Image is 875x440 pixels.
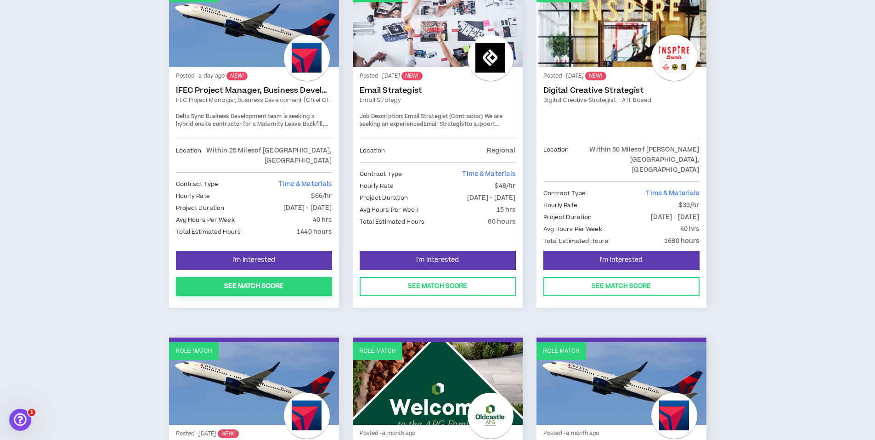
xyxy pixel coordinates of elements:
[232,256,275,265] span: I'm Interested
[360,277,516,296] button: See Match Score
[226,72,247,80] sup: NEW!
[462,169,515,179] span: Time & Materials
[536,342,706,425] a: Role Match
[487,146,515,156] p: Regional
[9,409,31,431] iframe: Intercom live chat
[311,191,332,201] p: $66/hr
[56,75,82,85] div: • [DATE]
[569,145,699,175] p: Within 50 Miles of [PERSON_NAME][GEOGRAPHIC_DATA], [GEOGRAPHIC_DATA]
[42,242,141,260] button: Send us a message
[543,429,700,438] p: Posted - a month ago
[88,143,113,153] div: • [DATE]
[176,347,212,355] p: Role Match
[176,227,241,237] p: Total Estimated Hours
[664,236,699,246] p: 1680 hours
[176,251,332,270] button: I'm Interested
[176,86,332,95] a: IFEC Project Manager, Business Development (Chief of Staff)
[488,217,515,227] p: 60 hours
[600,256,643,265] span: I'm Interested
[28,409,35,416] span: 1
[11,134,29,152] img: Profile image for Morgan
[30,75,55,85] div: Wripple
[646,189,699,198] span: Time & Materials
[56,109,82,119] div: • [DATE]
[21,310,40,316] span: Home
[161,4,178,20] div: Close
[467,193,516,203] p: [DATE] - [DATE]
[17,106,28,117] img: Morgan avatar
[176,277,332,296] button: See Match Score
[543,145,569,175] p: Location
[74,310,109,316] span: Messages
[68,4,118,20] h1: Messages
[11,32,29,51] img: Profile image for Morgan
[360,146,385,156] p: Location
[176,429,332,438] p: Posted - [DATE]
[88,41,116,51] div: • 2m ago
[146,310,160,316] span: Help
[401,72,422,80] sup: NEW!
[360,205,418,215] p: Avg Hours Per Week
[543,200,577,210] p: Hourly Rate
[495,181,516,191] p: $48/hr
[176,179,219,189] p: Contract Type
[33,33,496,40] span: Hey there 👋 Welcome to Wripple 🙌 Take a look around! If you have any questions, just reply to thi...
[543,72,700,80] p: Posted - [DATE]
[313,215,332,225] p: 40 hrs
[123,287,184,323] button: Help
[17,72,28,83] img: Morgan avatar
[360,72,516,80] p: Posted - [DATE]
[680,224,700,234] p: 40 hrs
[543,188,586,198] p: Contract Type
[201,146,332,166] p: Within 25 Miles of [GEOGRAPHIC_DATA], [GEOGRAPHIC_DATA]
[360,217,425,227] p: Total Estimated Hours
[278,180,332,189] span: Time & Materials
[33,135,445,142] span: Hey there 👋 Welcome to Wripple 🙌 Take a look around! If you have any questions, just reply to thi...
[416,256,459,265] span: I'm Interested
[497,205,516,215] p: 15 hrs
[10,106,21,117] div: G
[176,113,328,145] span: Delta Sync Business Development team is seeking a hybrid onsite contractor for a Maternity Leave ...
[360,251,516,270] button: I'm Interested
[360,96,516,104] a: Email Strategy
[360,429,516,438] p: Posted - a month ago
[61,287,122,323] button: Messages
[218,429,238,438] sup: NEW!
[543,96,700,104] a: Digital Creative Strategist - ATL Based
[169,342,339,425] a: Role Match
[176,215,235,225] p: Avg Hours Per Week
[283,203,332,213] p: [DATE] - [DATE]
[543,347,580,355] p: Role Match
[360,169,402,179] p: Contract Type
[543,236,609,246] p: Total Estimated Hours
[423,120,467,128] strong: Email Strategist
[360,181,394,191] p: Hourly Rate
[678,200,700,210] p: $39/hr
[651,212,700,222] p: [DATE] - [DATE]
[176,191,210,201] p: Hourly Rate
[360,347,396,355] p: Role Match
[585,72,606,80] sup: NEW!
[176,203,225,213] p: Project Duration
[33,143,86,153] div: [PERSON_NAME]
[176,96,332,104] a: IFEC Project Manager, Business Development (Chief of Staff)
[353,342,523,425] a: Role Match
[360,113,503,129] span: We are seeking an experienced
[543,224,602,234] p: Avg Hours Per Week
[176,72,332,80] p: Posted - a day ago
[10,72,21,83] div: G
[543,277,700,296] button: See Match Score
[543,251,700,270] button: I'm Interested
[33,41,86,51] div: [PERSON_NAME]
[360,113,483,120] strong: Job Description: Email Strategist (Contractor)
[543,212,592,222] p: Project Duration
[360,193,408,203] p: Project Duration
[30,101,97,108] span: close this box please
[30,109,55,119] div: Wripple
[360,86,516,95] a: Email Strategist
[30,67,90,74] span: Hello! Am I all set?
[543,86,700,95] a: Digital Creative Strategist
[176,146,202,166] p: Location
[297,227,332,237] p: 1440 hours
